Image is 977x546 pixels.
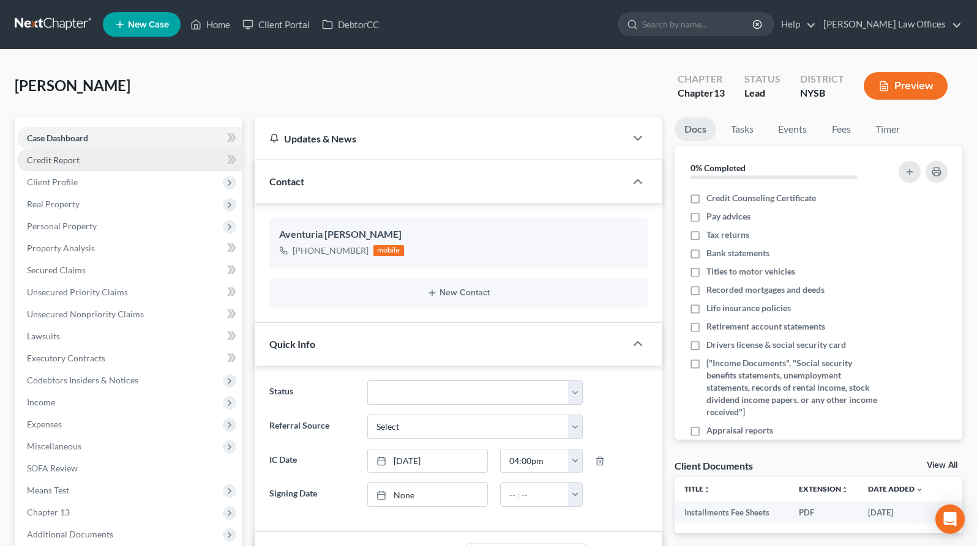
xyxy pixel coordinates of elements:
[864,72,948,100] button: Preview
[27,353,105,363] span: Executory Contracts
[789,501,858,523] td: PDF
[868,484,923,493] a: Date Added expand_more
[263,449,361,473] label: IC Date
[184,13,236,35] a: Home
[799,484,848,493] a: Extensionunfold_more
[721,117,763,141] a: Tasks
[501,483,569,506] input: -- : --
[841,486,848,493] i: unfold_more
[263,415,361,439] label: Referral Source
[27,243,95,253] span: Property Analysis
[27,419,62,429] span: Expenses
[27,507,70,517] span: Chapter 13
[17,325,242,347] a: Lawsuits
[27,463,78,473] span: SOFA Review
[706,424,773,437] span: Appraisal reports
[279,227,638,242] div: Aventuria [PERSON_NAME]
[714,87,725,98] span: 13
[706,210,751,223] span: Pay advices
[27,331,60,341] span: Lawsuits
[373,245,404,256] div: mobile
[27,221,97,231] span: Personal Property
[800,86,844,100] div: NYSB
[744,86,780,100] div: Lead
[744,72,780,86] div: Status
[866,117,910,141] a: Timer
[935,504,965,534] div: Open Intercom Messenger
[775,13,816,35] a: Help
[678,86,725,100] div: Chapter
[17,281,242,303] a: Unsecured Priority Claims
[27,485,69,495] span: Means Test
[927,461,957,470] a: View All
[822,117,861,141] a: Fees
[706,192,816,204] span: Credit Counseling Certificate
[27,309,144,319] span: Unsecured Nonpriority Claims
[27,441,81,451] span: Miscellaneous
[817,13,962,35] a: [PERSON_NAME] Law Offices
[27,529,113,539] span: Additional Documents
[916,486,923,493] i: expand_more
[27,265,86,275] span: Secured Claims
[706,339,846,351] span: Drivers license & social security card
[17,149,242,171] a: Credit Report
[684,484,711,493] a: Titleunfold_more
[800,72,844,86] div: District
[706,284,825,296] span: Recorded mortgages and deeds
[17,237,242,259] a: Property Analysis
[17,347,242,369] a: Executory Contracts
[269,175,304,187] span: Contact
[27,287,128,297] span: Unsecured Priority Claims
[269,132,611,145] div: Updates & News
[368,449,487,473] a: [DATE]
[691,163,746,173] strong: 0% Completed
[279,288,638,298] button: New Contact
[236,13,316,35] a: Client Portal
[263,380,361,405] label: Status
[706,247,769,259] span: Bank statements
[642,13,754,35] input: Search by name...
[293,245,369,257] div: [PHONE_NUMBER]
[128,20,169,29] span: New Case
[269,338,315,350] span: Quick Info
[706,229,749,241] span: Tax returns
[706,265,795,278] span: Titles to motor vehicles
[27,199,80,209] span: Real Property
[27,397,55,407] span: Income
[706,320,825,333] span: Retirement account statements
[501,449,569,473] input: -- : --
[27,375,138,385] span: Codebtors Insiders & Notices
[858,501,933,523] td: [DATE]
[17,127,242,149] a: Case Dashboard
[675,501,789,523] td: Installments Fee Sheets
[703,486,711,493] i: unfold_more
[27,155,80,165] span: Credit Report
[27,177,78,187] span: Client Profile
[678,72,725,86] div: Chapter
[675,459,753,472] div: Client Documents
[316,13,385,35] a: DebtorCC
[706,357,880,418] span: ["Income Documents", "Social security benefits statements, unemployment statements, records of re...
[768,117,817,141] a: Events
[17,457,242,479] a: SOFA Review
[17,303,242,325] a: Unsecured Nonpriority Claims
[15,76,130,94] span: [PERSON_NAME]
[27,133,88,143] span: Case Dashboard
[706,302,791,314] span: Life insurance policies
[17,259,242,281] a: Secured Claims
[263,482,361,507] label: Signing Date
[368,483,487,506] a: None
[675,117,716,141] a: Docs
